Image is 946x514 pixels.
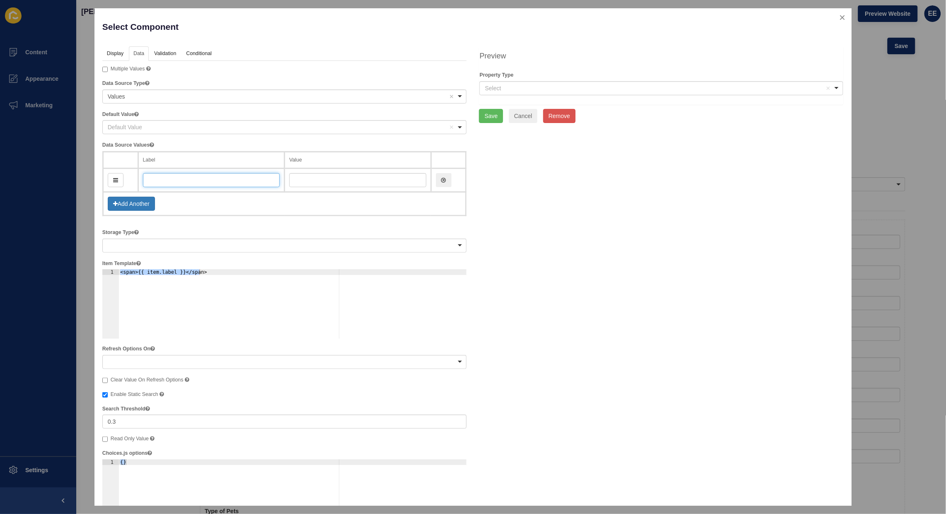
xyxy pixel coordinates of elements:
button: Remove item: 'Select' [824,84,832,92]
div: 1 [102,459,119,465]
button: close [834,9,851,26]
label: Search Threshold [102,405,150,413]
th: Label [138,152,285,169]
label: Property Type [479,71,513,79]
span: Values [108,93,125,100]
div: Select [485,84,825,92]
label: Default Value [102,111,139,118]
div: Default Value [108,123,449,131]
label: Data Source Type [102,80,150,87]
label: Storage Type [102,229,139,236]
button: Remove [543,109,576,123]
label: Item Template [102,260,141,267]
a: Data [129,46,149,61]
input: Clear Value On Refresh Options [102,378,108,383]
label: Data Source Values [102,141,154,149]
label: Refresh Options On [102,345,155,352]
span: Clear Value On Refresh Options [111,377,184,383]
input: Enable Static Search [102,392,108,398]
span: Read Only Value [111,436,149,442]
button: Add Another [108,197,155,211]
input: Multiple Values [102,67,108,72]
a: Display [102,46,128,61]
span: Multiple Values [111,66,145,72]
span: Enable Static Search [111,391,158,397]
h4: Preview [479,51,843,61]
button: Cancel [509,109,538,123]
th: Value [285,152,431,169]
input: Read Only Value [102,437,108,442]
button: Remove item: 'values' [448,92,456,101]
a: Conditional [181,46,216,61]
label: Choices.js options [102,449,152,457]
button: Save [479,109,503,123]
p: Select Component [102,16,467,38]
div: 1 [102,269,119,275]
button: Remove item: 'Default Value' [448,123,456,131]
a: Validation [150,46,181,61]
